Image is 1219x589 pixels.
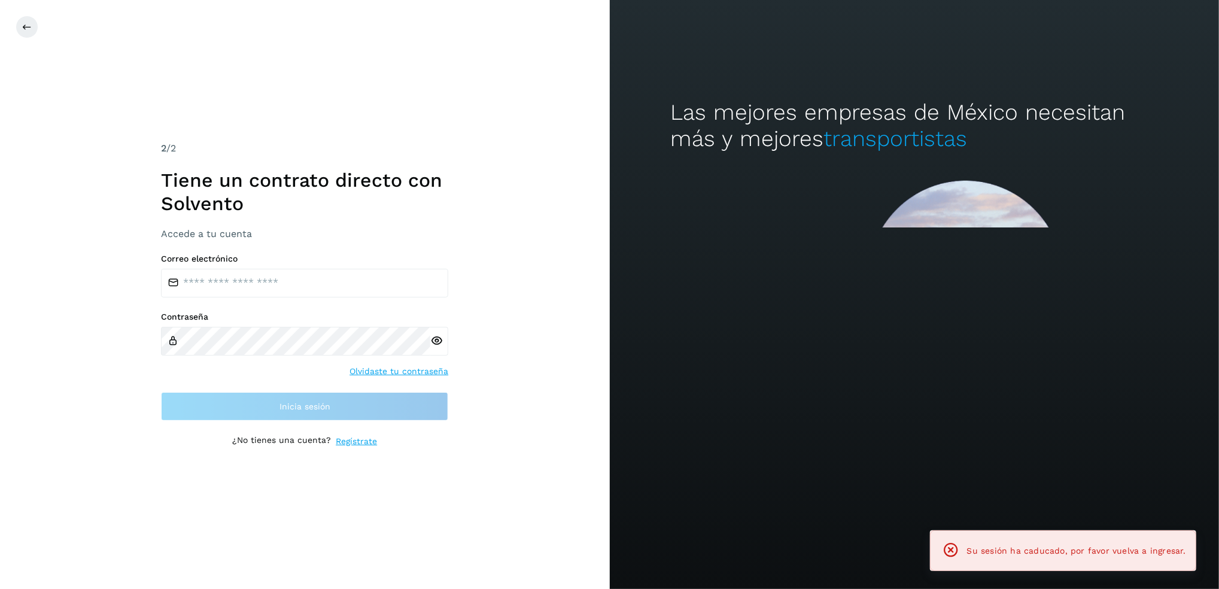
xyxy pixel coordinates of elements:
button: Inicia sesión [161,392,448,421]
span: transportistas [823,126,967,151]
label: Contraseña [161,312,448,322]
span: 2 [161,142,166,154]
span: Su sesión ha caducado, por favor vuelva a ingresar. [967,546,1186,555]
div: /2 [161,141,448,156]
h2: Las mejores empresas de México necesitan más y mejores [670,99,1158,153]
a: Olvidaste tu contraseña [349,365,448,378]
h1: Tiene un contrato directo con Solvento [161,169,448,215]
span: Inicia sesión [279,402,330,411]
h3: Accede a tu cuenta [161,228,448,239]
label: Correo electrónico [161,254,448,264]
a: Regístrate [336,435,377,448]
p: ¿No tienes una cuenta? [232,435,331,448]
